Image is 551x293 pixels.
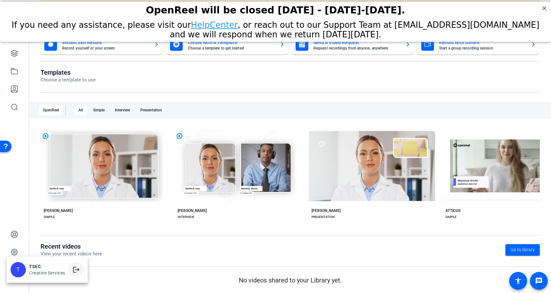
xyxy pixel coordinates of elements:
[29,270,65,276] div: Creative Services
[12,19,540,38] span: If you need any assistance, please visit our , or reach out to our Support Team at [EMAIL_ADDRESS...
[29,263,65,270] div: TSEC
[72,266,80,274] mat-icon: logout
[8,3,543,14] div: OpenReel will be closed [DATE] - [DATE]-[DATE].
[11,262,26,277] div: T
[191,19,238,28] a: HelpCenter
